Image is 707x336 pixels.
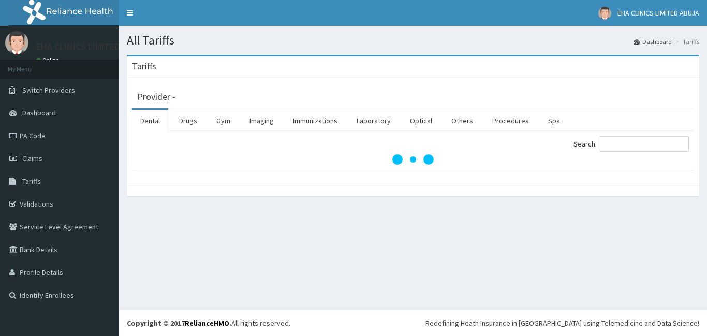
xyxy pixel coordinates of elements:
[484,110,537,132] a: Procedures
[241,110,282,132] a: Imaging
[22,154,42,163] span: Claims
[348,110,399,132] a: Laboratory
[600,136,689,152] input: Search:
[22,177,41,186] span: Tariffs
[137,92,175,101] h3: Provider -
[392,139,434,180] svg: audio-loading
[36,42,148,51] p: EHA CLINICS LIMITED ABUJA
[132,110,168,132] a: Dental
[540,110,568,132] a: Spa
[22,85,75,95] span: Switch Providers
[673,37,699,46] li: Tariffs
[425,318,699,328] div: Redefining Heath Insurance in [GEOGRAPHIC_DATA] using Telemedicine and Data Science!
[443,110,481,132] a: Others
[127,34,699,47] h1: All Tariffs
[208,110,239,132] a: Gym
[127,318,231,328] strong: Copyright © 2017 .
[22,108,56,118] span: Dashboard
[573,136,689,152] label: Search:
[617,8,699,18] span: EHA CLINICS LIMITED ABUJA
[36,56,61,64] a: Online
[171,110,205,132] a: Drugs
[285,110,346,132] a: Immunizations
[402,110,440,132] a: Optical
[634,37,672,46] a: Dashboard
[132,62,156,71] h3: Tariffs
[5,31,28,54] img: User Image
[598,7,611,20] img: User Image
[119,310,707,336] footer: All rights reserved.
[185,318,229,328] a: RelianceHMO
